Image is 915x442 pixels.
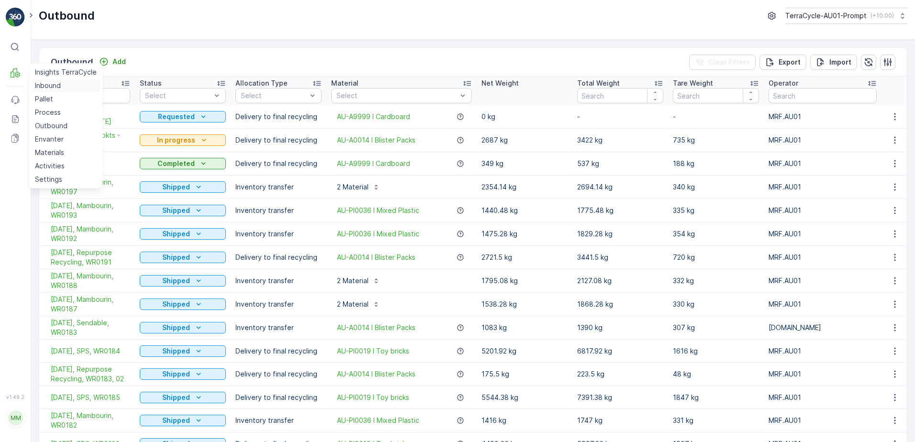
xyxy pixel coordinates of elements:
[140,252,226,263] button: Shipped
[764,269,882,293] td: MRF.AU01
[337,416,419,425] a: AU-PI0036 I Mixed Plastic
[337,253,415,262] a: AU-A0014 I Blister Packs
[51,346,130,356] span: [DATE], SPS, WR0184
[231,363,326,386] td: Delivery to final recycling
[673,88,759,103] input: Search
[764,363,882,386] td: MRF.AU01
[577,276,663,286] p: 2127.08 kg
[140,134,226,146] button: In progress
[51,318,130,337] span: [DATE], Sendable, WR0183
[764,199,882,222] td: MRF.AU01
[6,402,25,434] button: MM
[39,8,95,23] p: Outbound
[759,55,806,70] button: Export
[673,299,759,309] p: 330 kg
[481,393,568,402] p: 5544.38 kg
[769,78,798,88] p: Operator
[162,253,190,262] p: Shipped
[140,298,226,310] button: Shipped
[337,299,368,309] p: 2 Material
[829,57,851,67] p: Import
[337,323,415,332] a: AU-A0014 I Blister Packs
[241,91,307,100] p: Select
[481,276,568,286] p: 1795.08 kg
[481,159,568,168] p: 349 kg
[157,135,195,145] p: In progress
[162,416,190,425] p: Shipped
[140,181,226,193] button: Shipped
[337,369,415,379] span: AU-A0014 I Blister Packs
[231,386,326,409] td: Delivery to final recycling
[481,229,568,239] p: 1475.28 kg
[779,57,801,67] p: Export
[481,323,568,332] p: 1083 kg
[331,179,386,195] button: 2 Material
[8,157,32,165] span: Name :
[337,182,368,192] p: 2 Material
[8,204,59,212] span: Material Type :
[162,369,190,379] p: Shipped
[140,205,226,216] button: Shipped
[673,323,759,332] p: 307 kg
[481,253,568,262] p: 2721.5 kg
[51,271,130,290] span: [DATE], Mambourin, WR0188
[235,78,288,88] p: Allocation Type
[53,220,76,228] span: 1.52 kg
[481,206,568,215] p: 1440.48 kg
[162,346,190,356] p: Shipped
[577,229,663,239] p: 1829.28 kg
[673,393,759,402] p: 1847 kg
[577,112,663,122] p: -
[764,293,882,316] td: MRF.AU01
[337,206,419,215] a: AU-PI0036 I Mixed Plastic
[8,236,54,244] span: Last Weight :
[785,8,907,24] button: TerraCycle-AU01-Prompt(+10:00)
[231,176,326,199] td: Inventory transfer
[231,340,326,363] td: Delivery to final recycling
[481,135,568,145] p: 2687 kg
[577,182,663,192] p: 2694.14 kg
[8,410,23,426] div: MM
[6,8,25,27] img: logo
[6,394,25,400] span: v 1.49.2
[345,8,569,20] p: 01993126509999989136LJ8500055201000650303CCCC
[162,323,190,332] p: Shipped
[764,129,882,152] td: MRF.AU01
[140,228,226,240] button: Shipped
[673,112,759,122] p: -
[481,182,568,192] p: 2354.14 kg
[337,393,409,402] a: AU-PI0019 I Toy bricks
[673,182,759,192] p: 340 kg
[231,316,326,340] td: Inventory transfer
[162,206,190,215] p: Shipped
[337,159,410,168] a: AU-A9999 I Cardboard
[162,229,190,239] p: Shipped
[140,158,226,169] button: Completed
[577,135,663,145] p: 3422 kg
[140,111,226,122] button: Requested
[673,206,759,215] p: 335 kg
[51,393,130,402] a: 08/07/2025, SPS, WR0185
[337,229,419,239] a: AU-PI0036 I Mixed Plastic
[54,236,68,244] span: 0 kg
[51,295,130,314] span: [DATE], Mambourin, WR0187
[764,222,882,246] td: MRF.AU01
[32,157,218,165] span: 01993126509999989136LJ8500055201000650303CCCC
[577,88,663,103] input: Search
[331,273,386,288] button: 2 Material
[673,78,713,88] p: Tare Weight
[51,55,93,69] p: Outbound
[231,293,326,316] td: Inventory transfer
[769,88,877,103] input: Search
[673,346,759,356] p: 1616 kg
[337,112,410,122] a: AU-A9999 I Cardboard
[331,78,358,88] p: Material
[231,222,326,246] td: Inventory transfer
[337,135,415,145] a: AU-A0014 I Blister Packs
[337,346,409,356] a: AU-PI0019 I Toy bricks
[140,78,162,88] p: Status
